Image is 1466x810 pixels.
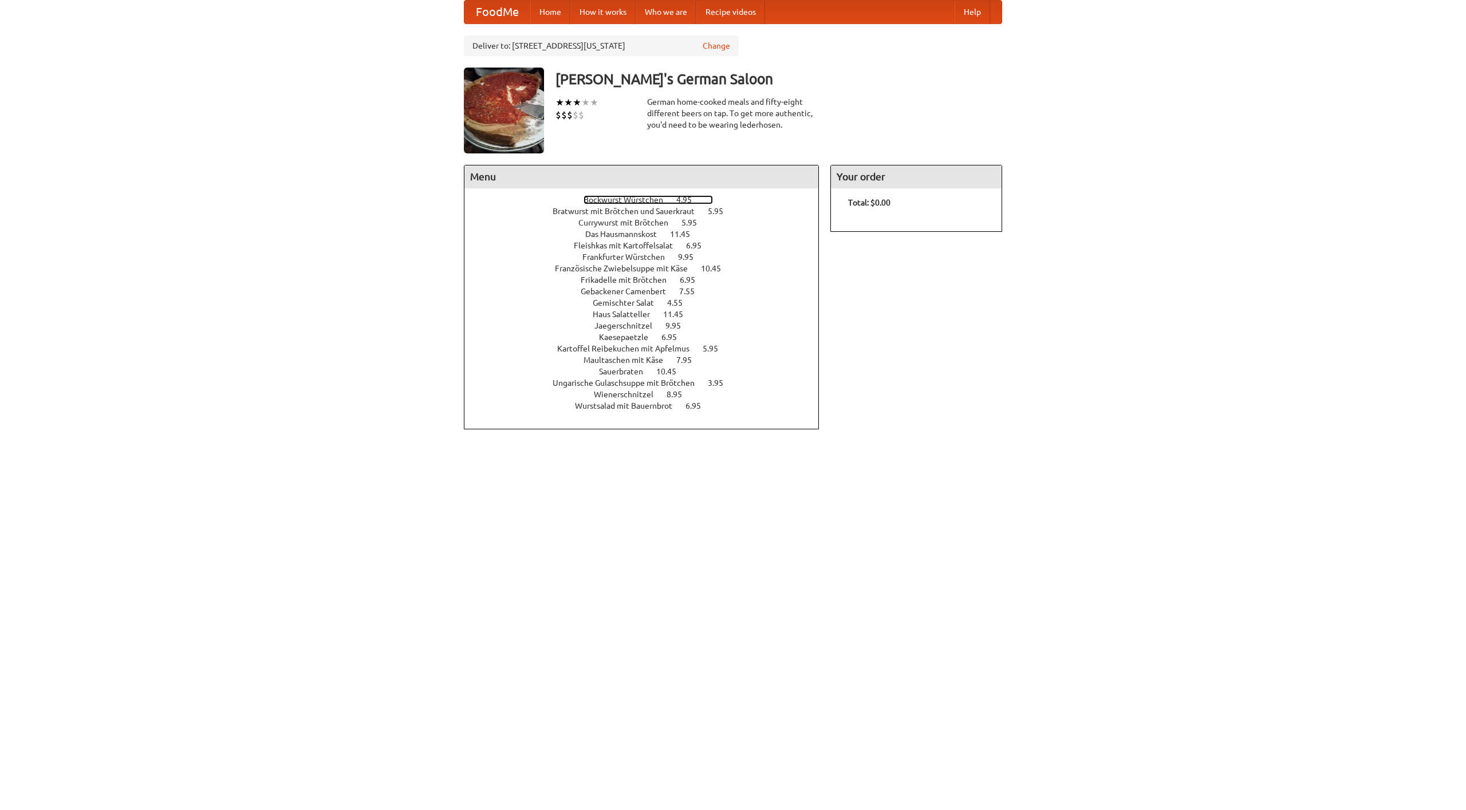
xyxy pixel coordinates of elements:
[593,310,704,319] a: Haus Salatteller 11.45
[464,35,739,56] div: Deliver to: [STREET_ADDRESS][US_STATE]
[593,310,661,319] span: Haus Salatteller
[555,264,742,273] a: Französische Zwiebelsuppe mit Käse 10.45
[676,355,703,365] span: 7.95
[661,333,688,342] span: 6.95
[665,321,692,330] span: 9.95
[686,241,713,250] span: 6.95
[584,195,713,204] a: Bockwurst Würstchen 4.95
[530,1,570,23] a: Home
[667,298,694,307] span: 4.55
[831,165,1002,188] h4: Your order
[464,68,544,153] img: angular.jpg
[584,355,713,365] a: Maultaschen mit Käse 7.95
[575,401,722,410] a: Wurstsalad mit Bauernbrot 6.95
[701,264,732,273] span: 10.45
[599,367,655,376] span: Sauerbraten
[703,344,730,353] span: 5.95
[594,390,665,399] span: Wienerschnitzel
[636,1,696,23] a: Who we are
[555,109,561,121] li: $
[555,68,1002,90] h3: [PERSON_NAME]'s German Saloon
[570,1,636,23] a: How it works
[676,195,703,204] span: 4.95
[585,230,711,239] a: Das Hausmannskost 11.45
[647,96,819,131] div: German home-cooked meals and fifty-eight different beers on tap. To get more authentic, you'd nee...
[584,355,675,365] span: Maultaschen mit Käse
[581,96,590,109] li: ★
[581,275,716,285] a: Frikadelle mit Brötchen 6.95
[848,198,890,207] b: Total: $0.00
[575,401,684,410] span: Wurstsalad mit Bauernbrot
[581,287,677,296] span: Gebackener Camenbert
[678,252,705,262] span: 9.95
[573,96,581,109] li: ★
[679,287,706,296] span: 7.55
[594,321,664,330] span: Jaegerschnitzel
[553,378,744,388] a: Ungarische Gulaschsuppe mit Brötchen 3.95
[553,207,744,216] a: Bratwurst mit Brötchen und Sauerkraut 5.95
[656,367,688,376] span: 10.45
[585,230,668,239] span: Das Hausmannskost
[557,344,701,353] span: Kartoffel Reibekuchen mit Apfelmus
[553,207,706,216] span: Bratwurst mit Brötchen und Sauerkraut
[574,241,723,250] a: Fleishkas mit Kartoffelsalat 6.95
[574,241,684,250] span: Fleishkas mit Kartoffelsalat
[696,1,765,23] a: Recipe videos
[582,252,715,262] a: Frankfurter Würstchen 9.95
[464,1,530,23] a: FoodMe
[708,378,735,388] span: 3.95
[561,109,567,121] li: $
[593,298,665,307] span: Gemischter Salat
[557,344,739,353] a: Kartoffel Reibekuchen mit Apfelmus 5.95
[564,96,573,109] li: ★
[555,264,699,273] span: Französische Zwiebelsuppe mit Käse
[708,207,735,216] span: 5.95
[703,40,730,52] a: Change
[599,333,660,342] span: Kaesepaetzle
[667,390,693,399] span: 8.95
[685,401,712,410] span: 6.95
[578,109,584,121] li: $
[663,310,695,319] span: 11.45
[584,195,675,204] span: Bockwurst Würstchen
[955,1,990,23] a: Help
[578,218,718,227] a: Currywurst mit Brötchen 5.95
[553,378,706,388] span: Ungarische Gulaschsuppe mit Brötchen
[599,367,697,376] a: Sauerbraten 10.45
[594,321,702,330] a: Jaegerschnitzel 9.95
[464,165,818,188] h4: Menu
[573,109,578,121] li: $
[555,96,564,109] li: ★
[593,298,704,307] a: Gemischter Salat 4.55
[670,230,702,239] span: 11.45
[581,287,716,296] a: Gebackener Camenbert 7.55
[582,252,676,262] span: Frankfurter Würstchen
[590,96,598,109] li: ★
[581,275,678,285] span: Frikadelle mit Brötchen
[681,218,708,227] span: 5.95
[567,109,573,121] li: $
[578,218,680,227] span: Currywurst mit Brötchen
[599,333,698,342] a: Kaesepaetzle 6.95
[680,275,707,285] span: 6.95
[594,390,703,399] a: Wienerschnitzel 8.95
